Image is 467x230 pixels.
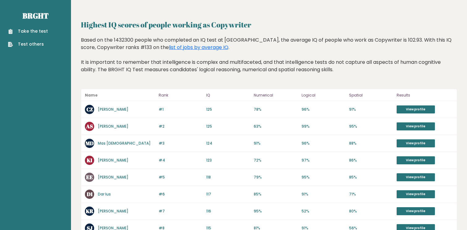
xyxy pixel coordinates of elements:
text: KR [86,207,94,215]
a: View profile [397,139,435,147]
p: 125 [206,124,250,129]
p: 99% [302,124,345,129]
h2: Highest IQ scores of people working as Copywriter [81,19,457,30]
p: 116 [206,208,250,214]
p: 96% [302,141,345,146]
p: 86% [349,158,393,163]
a: View profile [397,156,435,164]
p: 97% [302,158,345,163]
p: 85% [349,175,393,180]
a: [PERSON_NAME] [98,208,128,214]
text: DI [87,191,93,198]
a: Mas [DEMOGRAPHIC_DATA] [98,141,151,146]
p: #3 [159,141,202,146]
p: 52% [302,208,345,214]
p: 95% [349,124,393,129]
a: View profile [397,207,435,215]
text: AS [86,123,93,130]
p: #6 [159,191,202,197]
p: 85% [254,191,298,197]
p: IQ [206,92,250,99]
text: EE [86,174,93,181]
p: Rank [159,92,202,99]
a: View profile [397,105,435,113]
p: 79% [254,175,298,180]
b: Name [85,92,98,98]
p: 95% [302,175,345,180]
a: Test others [8,41,48,47]
a: Brght [23,11,48,21]
p: #4 [159,158,202,163]
p: 118 [206,175,250,180]
p: 72% [254,158,298,163]
a: [PERSON_NAME] [98,124,128,129]
p: 78% [254,107,298,112]
text: KI [87,157,92,164]
p: Logical [302,92,345,99]
a: Dar Ius [98,191,111,197]
p: #5 [159,175,202,180]
text: MD [85,140,94,147]
a: View profile [397,173,435,181]
p: 125 [206,107,250,112]
p: 88% [349,141,393,146]
p: Spatial [349,92,393,99]
a: View profile [397,122,435,130]
a: [PERSON_NAME] [98,107,128,112]
p: Numerical [254,92,298,99]
p: #2 [159,124,202,129]
p: 80% [349,208,393,214]
a: View profile [397,190,435,198]
p: 117 [206,191,250,197]
p: 91% [302,191,345,197]
div: Based on the 1432300 people who completed an IQ test at [GEOGRAPHIC_DATA], the average IQ of peop... [81,36,457,83]
text: CZ [86,106,93,113]
p: #1 [159,107,202,112]
a: [PERSON_NAME] [98,158,128,163]
p: 95% [254,208,298,214]
p: 124 [206,141,250,146]
p: 123 [206,158,250,163]
p: #7 [159,208,202,214]
p: 91% [254,141,298,146]
p: 96% [302,107,345,112]
p: 91% [349,107,393,112]
a: list of jobs by average IQ [169,44,228,51]
p: Results [397,92,453,99]
a: [PERSON_NAME] [98,175,128,180]
a: Take the test [8,28,48,35]
p: 63% [254,124,298,129]
p: 71% [349,191,393,197]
